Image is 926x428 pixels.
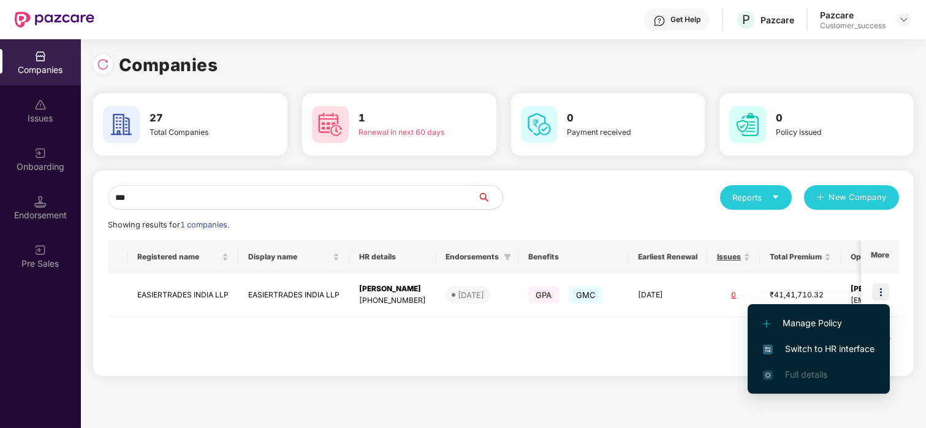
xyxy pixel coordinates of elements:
h3: 27 [150,110,247,126]
td: EASIERTRADES INDIA LLP [127,273,238,317]
span: Total Premium [770,252,822,262]
span: Switch to HR interface [763,342,875,356]
h3: 1 [359,110,456,126]
button: plusNew Company [804,185,899,210]
span: 1 companies. [180,220,229,229]
img: svg+xml;base64,PHN2ZyB4bWxucz0iaHR0cDovL3d3dy53My5vcmcvMjAwMC9zdmciIHdpZHRoPSI2MCIgaGVpZ2h0PSI2MC... [103,106,140,143]
span: filter [504,253,511,261]
th: Benefits [518,240,628,273]
span: Endorsements [446,252,499,262]
div: Payment received [567,126,665,138]
div: Get Help [670,15,700,25]
h1: Companies [119,52,218,78]
span: P [742,12,750,27]
div: 0 [717,289,750,301]
div: Policy issued [776,126,873,138]
div: Customer_success [820,21,886,31]
div: Renewal in next 60 days [359,126,456,138]
th: Registered name [127,240,238,273]
div: [PERSON_NAME] [359,283,426,295]
div: [DATE] [458,289,484,301]
div: Pazcare [761,14,794,26]
img: svg+xml;base64,PHN2ZyBpZD0iSGVscC0zMngzMiIgeG1sbnM9Imh0dHA6Ly93d3cudzMub3JnLzIwMDAvc3ZnIiB3aWR0aD... [653,15,666,27]
button: search [477,185,503,210]
img: New Pazcare Logo [15,12,94,28]
img: svg+xml;base64,PHN2ZyB3aWR0aD0iMTQuNSIgaGVpZ2h0PSIxNC41IiB2aWV3Qm94PSIwIDAgMTYgMTYiIGZpbGw9Im5vbm... [34,196,47,208]
span: search [477,193,503,202]
th: More [861,240,899,273]
span: Manage Policy [763,316,875,330]
img: svg+xml;base64,PHN2ZyBpZD0iRHJvcGRvd24tMzJ4MzIiIHhtbG5zPSJodHRwOi8vd3d3LnczLm9yZy8yMDAwL3N2ZyIgd2... [899,15,909,25]
span: plus [816,193,824,203]
img: svg+xml;base64,PHN2ZyBpZD0iUmVsb2FkLTMyeDMyIiB4bWxucz0iaHR0cDovL3d3dy53My5vcmcvMjAwMC9zdmciIHdpZH... [97,58,109,71]
td: EASIERTRADES INDIA LLP [238,273,349,317]
span: Display name [248,252,330,262]
img: icon [872,283,889,300]
span: Showing results for [108,220,229,229]
div: [PHONE_NUMBER] [359,295,426,307]
img: svg+xml;base64,PHN2ZyBpZD0iQ29tcGFuaWVzIiB4bWxucz0iaHR0cDovL3d3dy53My5vcmcvMjAwMC9zdmciIHdpZHRoPS... [34,50,47,63]
th: Issues [707,240,760,273]
td: [DATE] [628,273,707,317]
h3: 0 [776,110,873,126]
img: svg+xml;base64,PHN2ZyB4bWxucz0iaHR0cDovL3d3dy53My5vcmcvMjAwMC9zdmciIHdpZHRoPSI2MCIgaGVpZ2h0PSI2MC... [312,106,349,143]
span: GMC [569,286,604,304]
div: Total Companies [150,126,247,138]
img: svg+xml;base64,PHN2ZyB3aWR0aD0iMjAiIGhlaWdodD0iMjAiIHZpZXdCb3g9IjAgMCAyMCAyMCIgZmlsbD0ibm9uZSIgeG... [34,147,47,159]
th: Earliest Renewal [628,240,707,273]
img: svg+xml;base64,PHN2ZyB4bWxucz0iaHR0cDovL3d3dy53My5vcmcvMjAwMC9zdmciIHdpZHRoPSIxNiIgaGVpZ2h0PSIxNi... [763,345,773,354]
th: Total Premium [760,240,841,273]
span: Full details [785,369,827,380]
img: svg+xml;base64,PHN2ZyB4bWxucz0iaHR0cDovL3d3dy53My5vcmcvMjAwMC9zdmciIHdpZHRoPSI2MCIgaGVpZ2h0PSI2MC... [729,106,766,143]
span: filter [501,250,514,264]
th: Display name [238,240,349,273]
div: Reports [732,191,780,204]
img: svg+xml;base64,PHN2ZyBpZD0iSXNzdWVzX2Rpc2FibGVkIiB4bWxucz0iaHR0cDovL3d3dy53My5vcmcvMjAwMC9zdmciIH... [34,99,47,111]
img: svg+xml;base64,PHN2ZyB4bWxucz0iaHR0cDovL3d3dy53My5vcmcvMjAwMC9zdmciIHdpZHRoPSI2MCIgaGVpZ2h0PSI2MC... [521,106,558,143]
span: New Company [829,191,887,204]
span: GPA [528,286,560,304]
h3: 0 [567,110,665,126]
span: Issues [717,252,741,262]
span: Registered name [137,252,219,262]
img: svg+xml;base64,PHN2ZyB4bWxucz0iaHR0cDovL3d3dy53My5vcmcvMjAwMC9zdmciIHdpZHRoPSIxMi4yMDEiIGhlaWdodD... [763,320,770,327]
img: svg+xml;base64,PHN2ZyB3aWR0aD0iMjAiIGhlaWdodD0iMjAiIHZpZXdCb3g9IjAgMCAyMCAyMCIgZmlsbD0ibm9uZSIgeG... [34,244,47,256]
div: Pazcare [820,9,886,21]
img: svg+xml;base64,PHN2ZyB4bWxucz0iaHR0cDovL3d3dy53My5vcmcvMjAwMC9zdmciIHdpZHRoPSIxNi4zNjMiIGhlaWdodD... [763,370,773,380]
div: ₹41,41,710.32 [770,289,831,301]
span: caret-down [772,193,780,201]
th: HR details [349,240,436,273]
